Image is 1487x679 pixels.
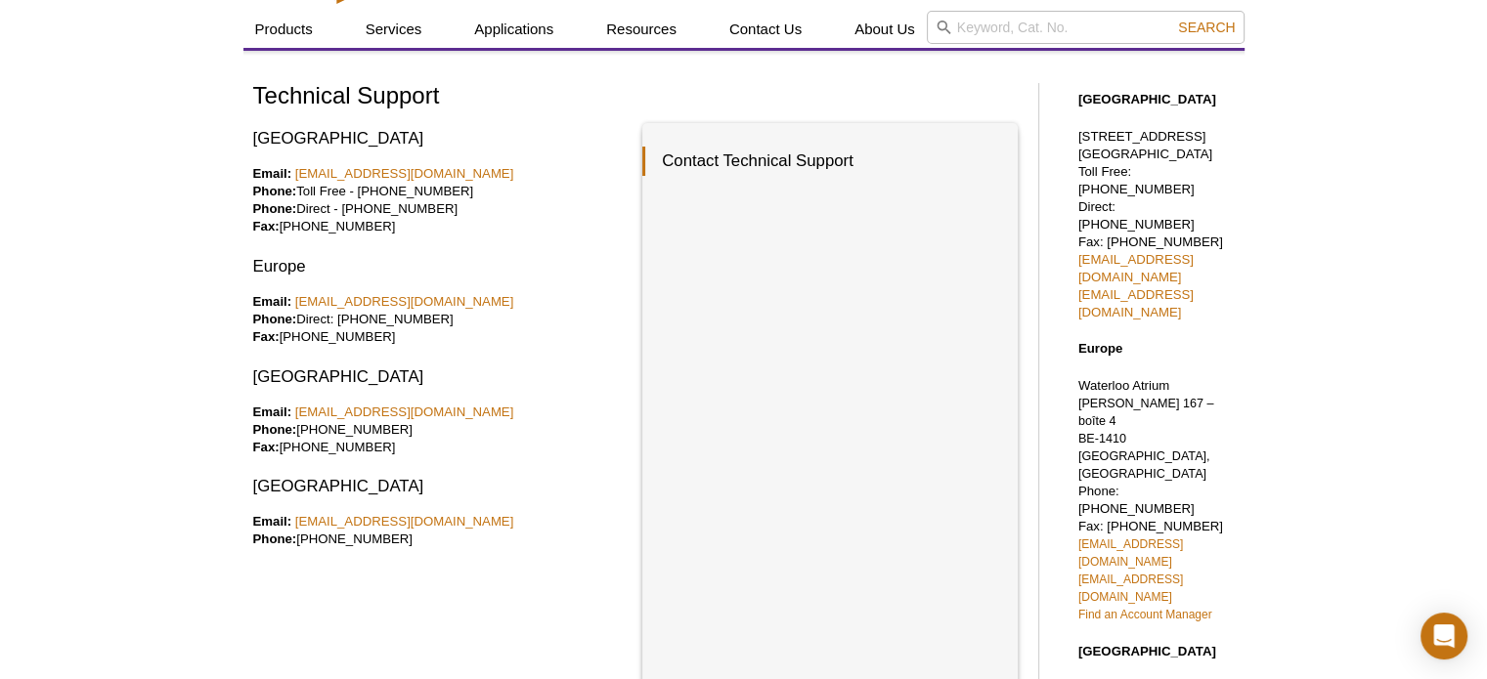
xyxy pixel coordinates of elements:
input: Keyword, Cat. No. [927,11,1245,44]
strong: Email: [253,514,292,529]
p: [PHONE_NUMBER] [253,513,629,548]
strong: Fax: [253,329,280,344]
span: Search [1178,20,1235,35]
strong: Phone: [253,312,297,326]
strong: Email: [253,404,292,419]
strong: Phone: [253,201,297,216]
a: Resources [594,11,688,48]
strong: Fax: [253,219,280,233]
p: Toll Free - [PHONE_NUMBER] Direct - [PHONE_NUMBER] [PHONE_NUMBER] [253,165,629,235]
div: Open Intercom Messenger [1421,613,1467,659]
strong: Phone: [253,184,297,198]
p: Waterloo Atrium Phone: [PHONE_NUMBER] Fax: [PHONE_NUMBER] [1078,377,1235,623]
p: [STREET_ADDRESS] [GEOGRAPHIC_DATA] Toll Free: [PHONE_NUMBER] Direct: [PHONE_NUMBER] Fax: [PHONE_N... [1078,128,1235,321]
a: [EMAIL_ADDRESS][DOMAIN_NAME] [295,404,514,419]
h3: Contact Technical Support [642,147,998,176]
a: Contact Us [718,11,813,48]
h3: Europe [253,255,629,278]
strong: Fax: [253,440,280,454]
a: [EMAIL_ADDRESS][DOMAIN_NAME] [295,514,514,529]
strong: Email: [253,294,292,309]
a: [EMAIL_ADDRESS][DOMAIN_NAME] [1078,252,1194,284]
h3: [GEOGRAPHIC_DATA] [253,127,629,150]
a: [EMAIL_ADDRESS][DOMAIN_NAME] [295,166,514,181]
h1: Technical Support [253,83,1019,111]
button: Search [1172,19,1241,36]
strong: [GEOGRAPHIC_DATA] [1078,644,1216,658]
a: [EMAIL_ADDRESS][DOMAIN_NAME] [1078,287,1194,319]
a: [EMAIL_ADDRESS][DOMAIN_NAME] [1078,537,1183,569]
a: [EMAIL_ADDRESS][DOMAIN_NAME] [295,294,514,309]
a: Applications [462,11,565,48]
a: About Us [843,11,927,48]
strong: Phone: [253,531,297,546]
strong: Phone: [253,422,297,437]
a: [EMAIL_ADDRESS][DOMAIN_NAME] [1078,573,1183,604]
span: [PERSON_NAME] 167 – boîte 4 BE-1410 [GEOGRAPHIC_DATA], [GEOGRAPHIC_DATA] [1078,397,1214,481]
p: Direct: [PHONE_NUMBER] [PHONE_NUMBER] [253,293,629,346]
a: Products [243,11,325,48]
a: Find an Account Manager [1078,608,1212,621]
strong: Europe [1078,341,1122,356]
strong: [GEOGRAPHIC_DATA] [1078,92,1216,106]
h3: [GEOGRAPHIC_DATA] [253,475,629,498]
h3: [GEOGRAPHIC_DATA] [253,365,629,389]
p: [PHONE_NUMBER] [PHONE_NUMBER] [253,403,629,456]
strong: Email: [253,166,292,181]
a: Services [354,11,434,48]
